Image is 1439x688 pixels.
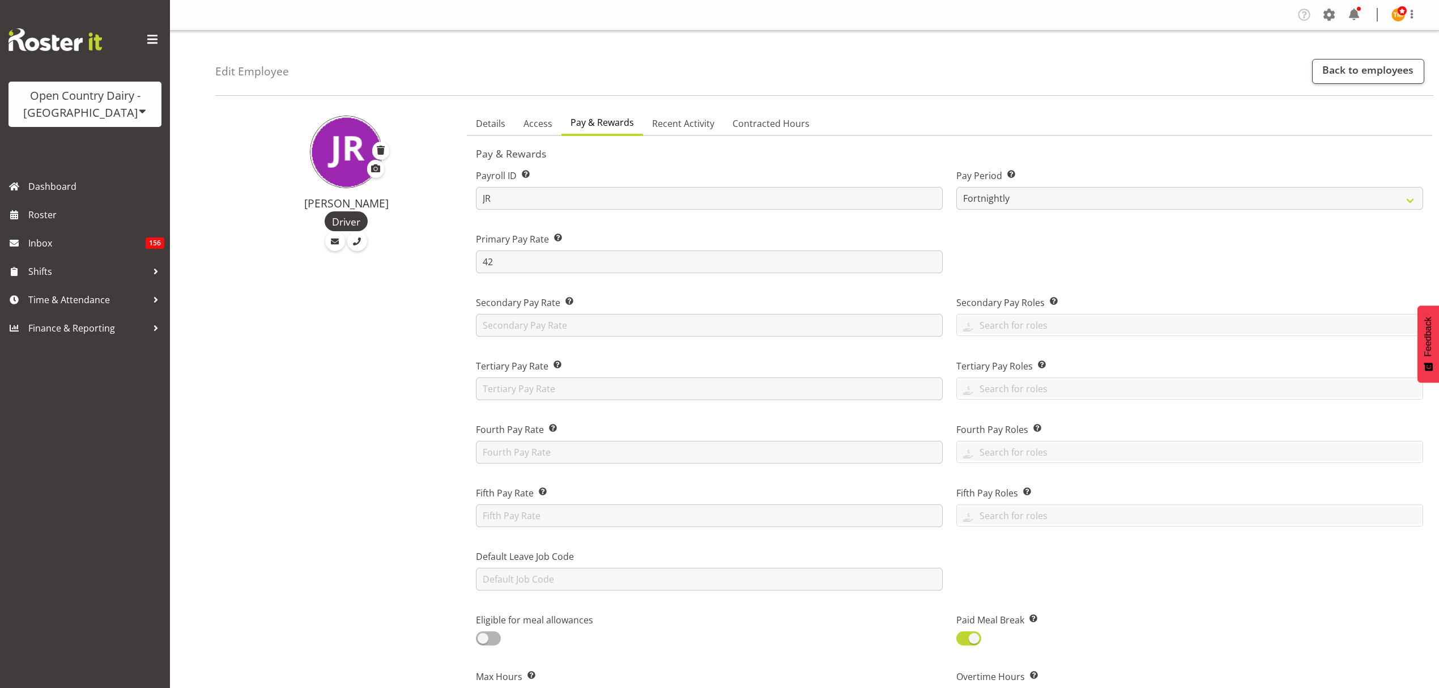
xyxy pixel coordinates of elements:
[957,316,1423,334] input: Search for roles
[571,116,634,129] span: Pay & Rewards
[476,169,943,182] label: Payroll ID
[146,237,164,249] span: 156
[476,314,943,337] input: Secondary Pay Rate
[215,65,289,78] h4: Edit Employee
[476,232,943,246] label: Primary Pay Rate
[28,235,146,252] span: Inbox
[956,486,1423,500] label: Fifth Pay Roles
[310,116,382,188] img: john-rook9976.jpg
[476,117,505,130] span: Details
[476,504,943,527] input: Fifth Pay Rate
[956,169,1423,182] label: Pay Period
[957,443,1423,461] input: Search for roles
[652,117,714,130] span: Recent Activity
[476,423,943,436] label: Fourth Pay Rate
[476,613,703,627] label: Eligible for meal allowances
[956,423,1423,436] label: Fourth Pay Roles
[1312,59,1424,84] a: Back to employees
[476,670,943,683] label: Max Hours
[523,117,552,130] span: Access
[28,263,147,280] span: Shifts
[28,291,147,308] span: Time & Attendance
[28,206,164,223] span: Roster
[476,486,943,500] label: Fifth Pay Rate
[956,613,1183,627] label: Paid Meal Break
[957,380,1423,397] input: Search for roles
[956,359,1423,373] label: Tertiary Pay Roles
[28,178,164,195] span: Dashboard
[347,231,367,251] a: Call Employee
[476,377,943,400] input: Tertiary Pay Rate
[476,187,943,210] input: Payroll ID
[28,320,147,337] span: Finance & Reporting
[20,87,150,121] div: Open Country Dairy - [GEOGRAPHIC_DATA]
[332,214,360,229] span: Driver
[1423,317,1433,356] span: Feedback
[325,231,345,251] a: Email Employee
[8,28,102,51] img: Rosterit website logo
[956,296,1423,309] label: Secondary Pay Roles
[956,670,1423,683] label: Overtime Hours
[239,197,453,210] h4: [PERSON_NAME]
[476,296,943,309] label: Secondary Pay Rate
[733,117,810,130] span: Contracted Hours
[476,250,943,273] input: Primary Pay Rate
[476,147,1423,160] h5: Pay & Rewards
[476,550,943,563] label: Default Leave Job Code
[957,507,1423,524] input: Search for roles
[1417,305,1439,383] button: Feedback - Show survey
[476,441,943,464] input: Fourth Pay Rate
[1391,8,1405,22] img: tim-magness10922.jpg
[476,568,943,591] input: Default Job Code
[476,359,943,373] label: Tertiary Pay Rate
